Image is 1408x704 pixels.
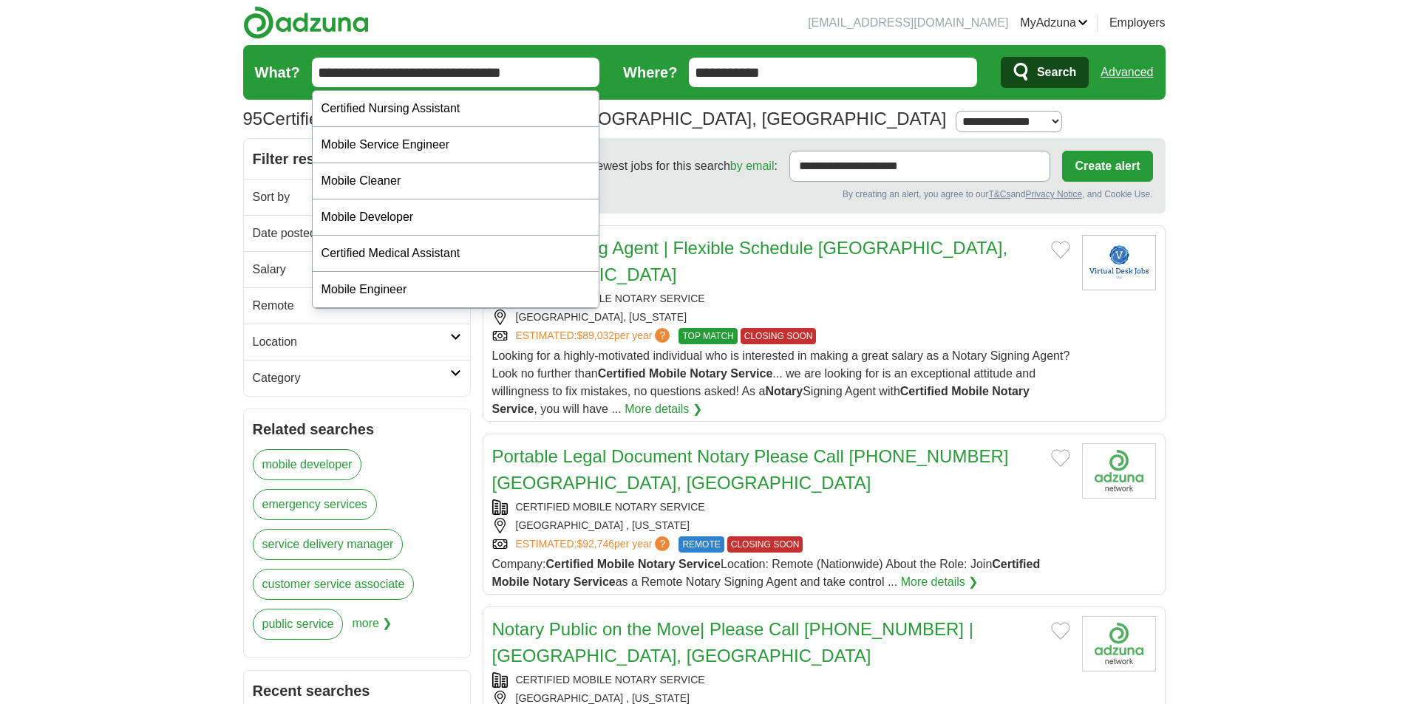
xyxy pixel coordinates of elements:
div: CERTIFIED MOBILE NOTARY SERVICE [492,291,1070,307]
button: Create alert [1062,151,1152,182]
h2: Salary [253,261,450,278]
span: ? [655,536,670,551]
strong: Notary [992,385,1030,397]
h2: Filter results [244,139,470,179]
label: Where? [623,61,677,83]
a: Notary Public on the Move| Please Call [PHONE_NUMBER] |[GEOGRAPHIC_DATA], [GEOGRAPHIC_DATA] [492,619,973,666]
a: More details ❯ [625,400,702,418]
a: public service [253,609,344,640]
label: What? [255,61,300,83]
span: Company: Location: Remote (Nationwide) About the Role: Join as a Remote Notary Signing Agent and ... [492,558,1041,588]
a: Sort by [244,179,470,215]
button: Add to favorite jobs [1051,622,1070,640]
strong: Service [730,367,772,380]
a: T&Cs [988,189,1010,199]
strong: Certified [598,367,646,380]
div: Certified Medical Assistant [313,236,599,272]
strong: Service [679,558,721,570]
a: Remote [244,287,470,324]
span: Search [1037,58,1076,87]
strong: Notary [638,558,676,570]
div: CERTIFIED MOBILE NOTARY SERVICE [492,672,1070,688]
div: [GEOGRAPHIC_DATA], [US_STATE] [492,310,1070,325]
div: Mobile Cleaner [313,163,599,199]
a: customer service associate [253,569,415,600]
span: REMOTE [679,536,724,553]
a: MyAdzuna [1020,14,1088,32]
span: more ❯ [352,609,392,649]
span: TOP MATCH [679,328,737,344]
a: Date posted [244,215,470,251]
strong: Mobile [951,385,989,397]
h2: Recent searches [253,680,461,702]
a: mobile developer [253,449,362,480]
img: Company logo [1082,616,1156,671]
strong: Notary [533,575,571,588]
a: Notary Signing Agent | Flexible Schedule [GEOGRAPHIC_DATA], [GEOGRAPHIC_DATA] [492,238,1008,284]
h2: Location [253,333,450,351]
strong: Mobile [492,575,530,588]
img: Company logo [1082,443,1156,499]
strong: Notary [765,385,803,397]
div: By creating an alert, you agree to our and , and Cookie Use. [495,188,1153,201]
span: Receive the newest jobs for this search : [525,157,778,175]
strong: Certified [545,558,594,570]
a: Portable Legal Document Notary Please Call [PHONE_NUMBER] [GEOGRAPHIC_DATA], [GEOGRAPHIC_DATA] [492,446,1009,493]
button: Add to favorite jobs [1051,449,1070,467]
strong: Mobile [597,558,635,570]
div: Certified Nursing Assistant [313,91,599,127]
img: Company logo [1082,235,1156,290]
img: Adzuna logo [243,6,369,39]
div: Mobile Engineer [313,272,599,308]
div: Mobile Developer [313,199,599,236]
button: Add to favorite jobs [1051,241,1070,259]
a: by email [730,160,775,172]
a: Category [244,360,470,396]
span: $92,746 [577,538,614,550]
div: [GEOGRAPHIC_DATA] , [US_STATE] [492,518,1070,533]
span: 95 [243,106,263,132]
span: ? [655,328,670,343]
strong: Certified [992,558,1040,570]
h2: Category [253,369,450,387]
h2: Remote [253,297,450,315]
a: Advanced [1101,58,1153,87]
div: Mobile Service Engineer [313,127,599,163]
strong: Notary [690,367,727,380]
span: $89,032 [577,329,614,341]
h2: Sort by [253,188,450,206]
div: CERTIFIED MOBILE NOTARY SERVICE [492,499,1070,515]
h2: Date posted [253,225,450,242]
a: Privacy Notice [1025,189,1082,199]
button: Search [1001,57,1089,88]
span: CLOSING SOON [727,536,803,553]
a: More details ❯ [901,573,979,591]
a: Salary [244,251,470,287]
h2: Related searches [253,418,461,440]
strong: Service [574,575,616,588]
a: ESTIMATED:$92,746per year? [516,536,673,553]
strong: Mobile [649,367,687,380]
h1: Certified mobile notary service Jobs in [GEOGRAPHIC_DATA], [GEOGRAPHIC_DATA] [243,109,947,129]
a: service delivery manager [253,529,404,560]
span: Looking for a highly-motivated individual who is interested in making a great salary as a Notary ... [492,349,1070,415]
a: emergency services [253,489,377,520]
li: [EMAIL_ADDRESS][DOMAIN_NAME] [808,14,1008,32]
strong: Service [492,403,534,415]
span: CLOSING SOON [741,328,817,344]
a: ESTIMATED:$89,032per year? [516,328,673,344]
a: Location [244,324,470,360]
a: Employers [1109,14,1166,32]
strong: Certified [900,385,948,397]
